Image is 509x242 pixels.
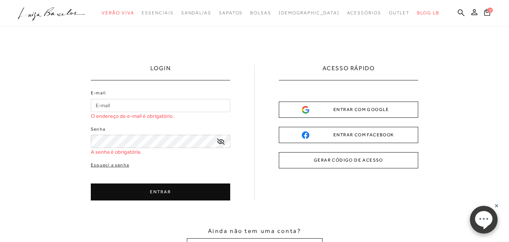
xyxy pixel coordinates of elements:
a: categoryNavScreenReaderText [347,6,381,20]
span: Acessórios [347,10,381,15]
label: Senha [91,126,105,133]
a: categoryNavScreenReaderText [389,6,410,20]
span: A senha é obrigatória. [91,148,142,156]
span: Essenciais [142,10,173,15]
a: Esqueci a senha [91,162,129,169]
span: [DEMOGRAPHIC_DATA] [279,10,339,15]
span: Sapatos [219,10,243,15]
button: 0 [482,8,492,18]
button: ENTRAR COM GOOGLE [279,102,418,118]
a: exibir senha [217,139,225,144]
span: Outlet [389,10,410,15]
span: Ainda não tem uma conta? [208,227,301,235]
h2: ACESSO RÁPIDO [323,64,375,80]
a: categoryNavScreenReaderText [219,6,243,20]
button: ENTRAR [91,183,230,200]
span: BLOG LB [417,10,439,15]
span: O endereço de e-mail é obrigatório. [91,112,174,120]
button: ENTRAR COM FACEBOOK [279,127,418,143]
div: ENTRAR COM FACEBOOK [302,131,395,139]
a: categoryNavScreenReaderText [102,6,134,20]
button: GERAR CÓDIGO DE ACESSO [279,152,418,168]
a: categoryNavScreenReaderText [250,6,271,20]
a: noSubCategoriesText [279,6,339,20]
label: E-mail [91,89,106,97]
div: ENTRAR COM GOOGLE [302,106,395,114]
a: categoryNavScreenReaderText [142,6,173,20]
span: 0 [488,8,493,13]
a: categoryNavScreenReaderText [181,6,211,20]
a: BLOG LB [417,6,439,20]
h1: LOGIN [150,64,171,80]
span: Verão Viva [102,10,134,15]
span: Sandálias [181,10,211,15]
input: E-mail [91,99,230,112]
span: Bolsas [250,10,271,15]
